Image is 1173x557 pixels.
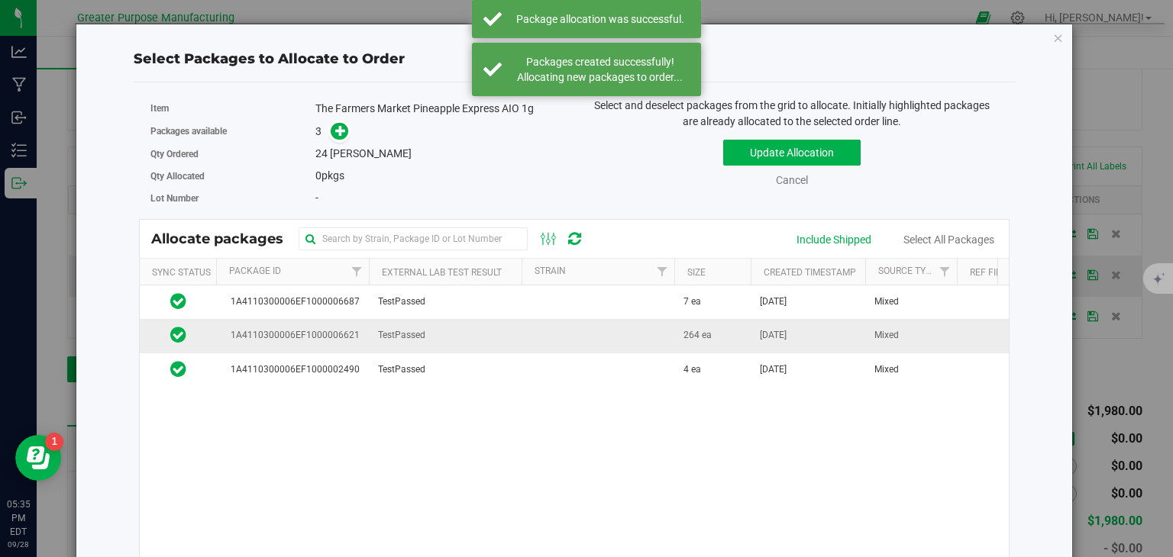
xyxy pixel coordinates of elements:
div: The Farmers Market Pineapple Express AIO 1g [315,101,563,117]
a: Filter [649,259,674,285]
label: Qty Ordered [150,147,315,161]
a: External Lab Test Result [382,267,502,278]
span: [DATE] [760,362,787,377]
iframe: Resource center unread badge [45,433,63,451]
span: 0 [315,169,322,182]
input: Search by Strain, Package ID or Lot Number [299,227,528,250]
span: 1A4110300006EF1000002490 [225,362,360,377]
span: Mixed [874,295,899,309]
span: In Sync [170,359,186,380]
label: Item [150,101,315,115]
span: 3 [315,125,322,137]
span: TestPassed [378,295,425,309]
a: Source Type [878,266,937,276]
span: Mixed [874,362,899,377]
iframe: Resource center [15,435,61,481]
span: 264 ea [683,328,712,343]
span: [DATE] [760,295,787,309]
span: Mixed [874,328,899,343]
a: Sync Status [152,267,211,278]
a: Package Id [229,266,281,276]
span: TestPassed [378,362,425,377]
a: Size [687,267,706,278]
div: Select Packages to Allocate to Order [134,49,1015,69]
span: 24 [315,147,328,159]
span: 1A4110300006EF1000006621 [225,328,360,343]
span: [PERSON_NAME] [330,147,412,159]
a: Filter [932,259,957,285]
a: Select All Packages [903,233,994,246]
span: Select and deselect packages from the grid to allocate. Initially highlighted packages are alread... [594,99,990,127]
label: Lot Number [150,192,315,205]
div: Package allocation was successful. [510,11,690,27]
label: Qty Allocated [150,169,315,183]
span: [DATE] [760,328,787,343]
a: Strain [535,266,566,276]
div: Include Shipped [797,232,871,248]
span: In Sync [170,324,186,346]
label: Packages available [150,124,315,138]
span: 1A4110300006EF1000006687 [225,295,360,309]
span: 7 ea [683,295,701,309]
span: In Sync [170,291,186,312]
a: Created Timestamp [764,267,856,278]
span: pkgs [315,169,344,182]
a: Filter [344,259,369,285]
button: Update Allocation [723,140,861,166]
div: Packages created successfully! Allocating new packages to order... [510,54,690,85]
span: 4 ea [683,362,701,377]
span: TestPassed [378,328,425,343]
span: Allocate packages [151,230,299,247]
span: - [315,192,318,204]
a: Cancel [776,174,808,186]
a: Ref Field [970,267,1012,278]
